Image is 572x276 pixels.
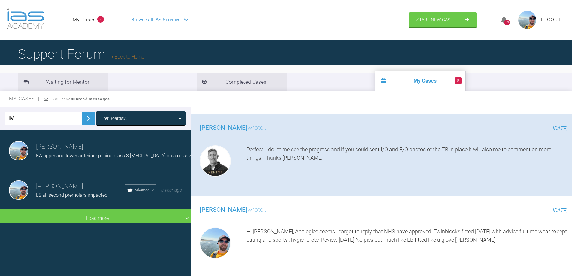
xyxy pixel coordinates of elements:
div: Hi [PERSON_NAME], Apologies seems I forgot to reply that NHS have approved. Twinblocks fitted [DA... [247,227,567,261]
a: Back to Home [111,54,144,60]
h1: Support Forum [18,44,144,65]
span: 8 [455,77,462,84]
span: a year ago [161,187,182,193]
h3: wrote... [200,123,268,133]
img: Owen Walls [9,141,28,160]
h3: wrote... [200,205,268,215]
strong: 8 unread messages [71,97,110,101]
a: My Cases [73,16,96,24]
span: 8 [97,16,104,23]
li: Waiting for Mentor [18,73,108,91]
span: Start New Case [416,17,453,23]
span: Advanced 12 [135,187,154,193]
li: My Cases [375,71,465,91]
img: profile.png [518,11,536,29]
span: You have [52,97,110,101]
img: Owen Walls [9,180,28,200]
div: Filter Boards: All [99,115,129,122]
div: 524 [504,20,510,25]
span: [PERSON_NAME] [200,206,247,213]
a: Logout [541,16,561,24]
span: [DATE] [553,125,567,132]
span: KA upper and lower anterior spacing class 3 [MEDICAL_DATA] on a class 3 skeletal base. Bimaxillar... [36,153,275,159]
span: My Cases [9,96,40,102]
img: logo-light.3e3ef733.png [7,8,44,29]
span: [PERSON_NAME] [200,124,247,131]
span: Browse all IAS Services [131,16,180,24]
span: [DATE] [553,207,567,214]
div: Perfect... do let me see the progress and if you could sent I/O and E/O photos of the TB in place... [247,145,567,179]
img: chevronRight.28bd32b0.svg [83,114,93,123]
li: Completed Cases [197,73,287,91]
h3: [PERSON_NAME] [36,142,275,152]
span: LS all second premolars impacted [36,192,107,198]
input: Enter Case ID or Title [5,112,82,125]
img: Josh Rowley [200,145,231,177]
img: Owen Walls [200,227,231,259]
a: Start New Case [409,12,477,27]
h3: [PERSON_NAME] [36,181,125,192]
